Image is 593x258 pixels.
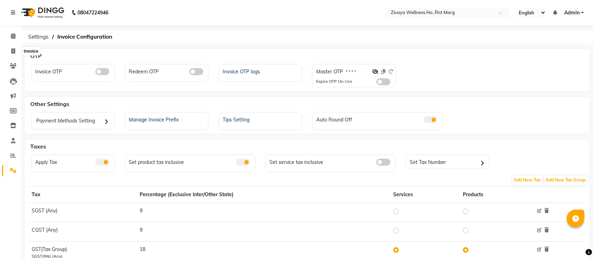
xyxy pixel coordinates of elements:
[512,176,542,184] span: Add New Tax
[511,177,543,183] a: Add New Tax
[33,157,114,166] div: Apply Tax
[127,114,208,124] div: Manage Invoice Prefix
[221,66,301,75] div: Invoice OTP logs
[127,66,208,75] div: Redeem OTP
[22,47,40,55] div: Invoice
[125,114,208,124] a: Manage Invoice Prefix
[27,203,135,222] td: SGST (Any)
[314,114,442,124] div: Auto Round Off
[33,114,114,129] div: Payment Methods Setting
[27,187,135,203] th: Tax
[25,31,52,43] span: Settings
[543,177,588,183] a: Add New Tax Group
[316,68,343,75] label: Master OTP
[389,187,459,203] th: Services
[41,246,67,252] span: (Tax Group)
[219,66,301,75] a: Invoice OTP logs
[33,66,114,75] div: Invoice OTP
[135,187,389,203] th: Percentage (Exclusive Inter/Other State)
[459,187,530,203] th: Products
[18,3,66,22] img: logo
[219,114,301,124] a: Tips Setting
[77,3,108,22] b: 08047224946
[564,9,580,16] span: Admin
[127,157,255,166] div: Set product tax inclusive
[135,203,389,222] td: 9
[27,222,135,242] td: CGST (Any)
[221,114,301,124] div: Tips Setting
[54,31,116,43] span: Invoice Configuration
[268,157,395,166] div: Set service tax inclusive
[316,78,352,85] div: Expire OTP On Use
[135,222,389,242] td: 9
[408,157,489,167] div: Set Tax Number
[544,176,587,184] span: Add New Tax Group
